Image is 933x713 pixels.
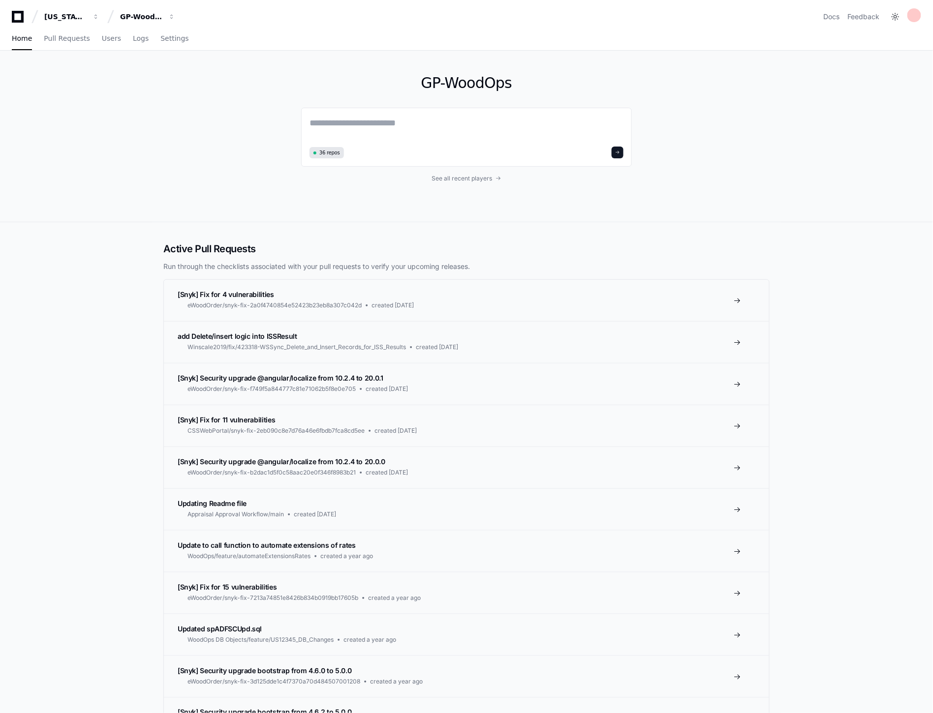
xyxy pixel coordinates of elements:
[294,510,336,518] span: created [DATE]
[187,552,311,560] span: WoodOps/feature/automateExtensionsRates
[178,374,383,382] span: [Snyk] Security upgrade @angular/localize from 10.2.4 to 20.0.1
[178,457,385,466] span: [Snyk] Security upgrade @angular/localize from 10.2.4 to 20.0.0
[301,74,632,92] h1: GP-WoodOps
[164,405,769,446] a: [Snyk] Fix for 11 vulnerabilitiesCSSWebPortal/snyk-fix-2eb090c8e7d76a46e6fbdb7fca8cd5eecreated [D...
[320,552,373,560] span: created a year ago
[160,35,188,41] span: Settings
[164,321,769,363] a: add Delete/insert logic into ISSResultWinscale2019/fix/423318-WSSync_Delete_and_Insert_Records_fo...
[178,499,247,507] span: Updating Readme file
[164,655,769,697] a: [Snyk] Security upgrade bootstrap from 4.6.0 to 5.0.0eWoodOrder/snyk-fix-3d125dde1c4f7370a70d4845...
[824,12,840,22] a: Docs
[102,35,121,41] span: Users
[372,301,414,309] span: created [DATE]
[12,35,32,41] span: Home
[178,290,274,298] span: [Snyk] Fix for 4 vulnerabilities
[44,12,87,22] div: [US_STATE] Pacific
[164,530,769,572] a: Update to call function to automate extensions of ratesWoodOps/feature/automateExtensionsRatescre...
[12,28,32,50] a: Home
[163,242,770,256] h2: Active Pull Requests
[187,301,362,309] span: eWoodOrder/snyk-fix-2a0f4740854e52423b23eb8a307c042d
[164,446,769,488] a: [Snyk] Security upgrade @angular/localize from 10.2.4 to 20.0.0eWoodOrder/snyk-fix-b2dac1d5f0c58a...
[44,28,90,50] a: Pull Requests
[116,8,179,26] button: GP-WoodOps
[366,385,408,393] span: created [DATE]
[187,343,406,351] span: Winscale2019/fix/423318-WSSync_Delete_and_Insert_Records_for_ISS_Results
[133,35,149,41] span: Logs
[44,35,90,41] span: Pull Requests
[187,427,365,435] span: CSSWebPortal/snyk-fix-2eb090c8e7d76a46e6fbdb7fca8cd5ee
[164,363,769,405] a: [Snyk] Security upgrade @angular/localize from 10.2.4 to 20.0.1eWoodOrder/snyk-fix-f749f5a844777c...
[187,510,284,518] span: Appraisal Approval Workflow/main
[319,149,340,156] span: 36 repos
[164,572,769,614] a: [Snyk] Fix for 15 vulnerabilitieseWoodOrder/snyk-fix-7213a74851e8426b834b0919bb17605bcreated a ye...
[102,28,121,50] a: Users
[178,583,277,591] span: [Snyk] Fix for 15 vulnerabilities
[848,12,880,22] button: Feedback
[187,385,356,393] span: eWoodOrder/snyk-fix-f749f5a844777c81e71062b5f8e0e705
[187,594,358,602] span: eWoodOrder/snyk-fix-7213a74851e8426b834b0919bb17605b
[187,636,334,644] span: WoodOps DB Objects/feature/US12345_DB_Changes
[178,416,275,424] span: [Snyk] Fix for 11 vulnerabilities
[432,175,493,182] span: See all recent players
[178,541,356,549] span: Update to call function to automate extensions of rates
[164,280,769,321] a: [Snyk] Fix for 4 vulnerabilitieseWoodOrder/snyk-fix-2a0f4740854e52423b23eb8a307c042dcreated [DATE]
[187,678,360,685] span: eWoodOrder/snyk-fix-3d125dde1c4f7370a70d484507001208
[160,28,188,50] a: Settings
[187,469,356,476] span: eWoodOrder/snyk-fix-b2dac1d5f0c58aac20e0f346f8983b21
[343,636,396,644] span: created a year ago
[164,614,769,655] a: Updated spADFSCUpd.sqlWoodOps DB Objects/feature/US12345_DB_Changescreated a year ago
[301,175,632,182] a: See all recent players
[370,678,423,685] span: created a year ago
[178,624,262,633] span: Updated spADFSCUpd.sql
[178,666,351,675] span: [Snyk] Security upgrade bootstrap from 4.6.0 to 5.0.0
[366,469,408,476] span: created [DATE]
[178,332,297,340] span: add Delete/insert logic into ISSResult
[368,594,421,602] span: created a year ago
[163,262,770,271] p: Run through the checklists associated with your pull requests to verify your upcoming releases.
[416,343,458,351] span: created [DATE]
[374,427,417,435] span: created [DATE]
[164,488,769,530] a: Updating Readme fileAppraisal Approval Workflow/maincreated [DATE]
[133,28,149,50] a: Logs
[40,8,103,26] button: [US_STATE] Pacific
[120,12,162,22] div: GP-WoodOps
